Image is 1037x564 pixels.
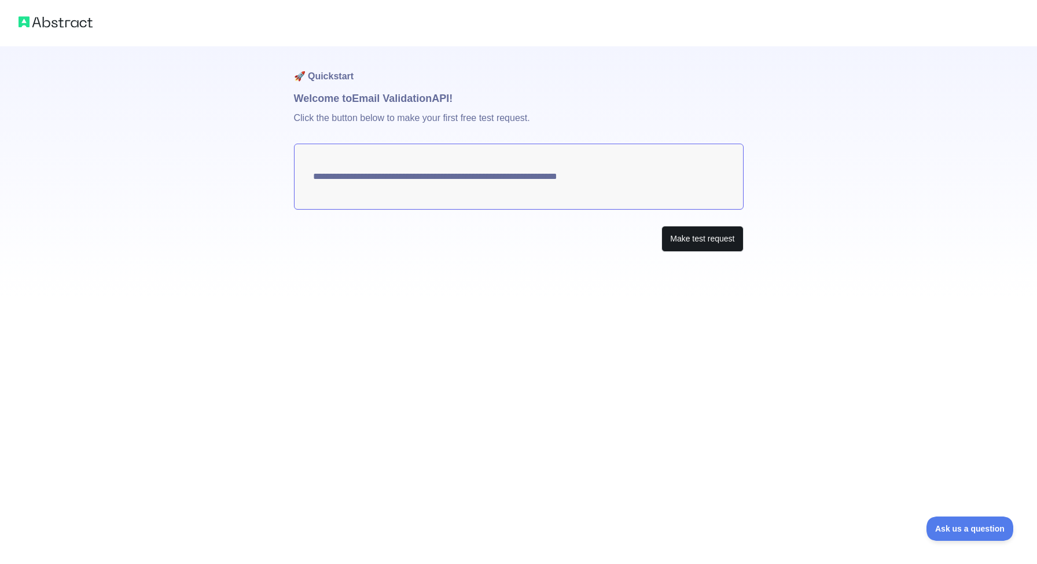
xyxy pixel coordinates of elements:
[19,14,93,30] img: Abstract logo
[294,107,744,144] p: Click the button below to make your first free test request.
[926,517,1014,541] iframe: Toggle Customer Support
[294,46,744,90] h1: 🚀 Quickstart
[294,90,744,107] h1: Welcome to Email Validation API!
[661,226,743,252] button: Make test request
